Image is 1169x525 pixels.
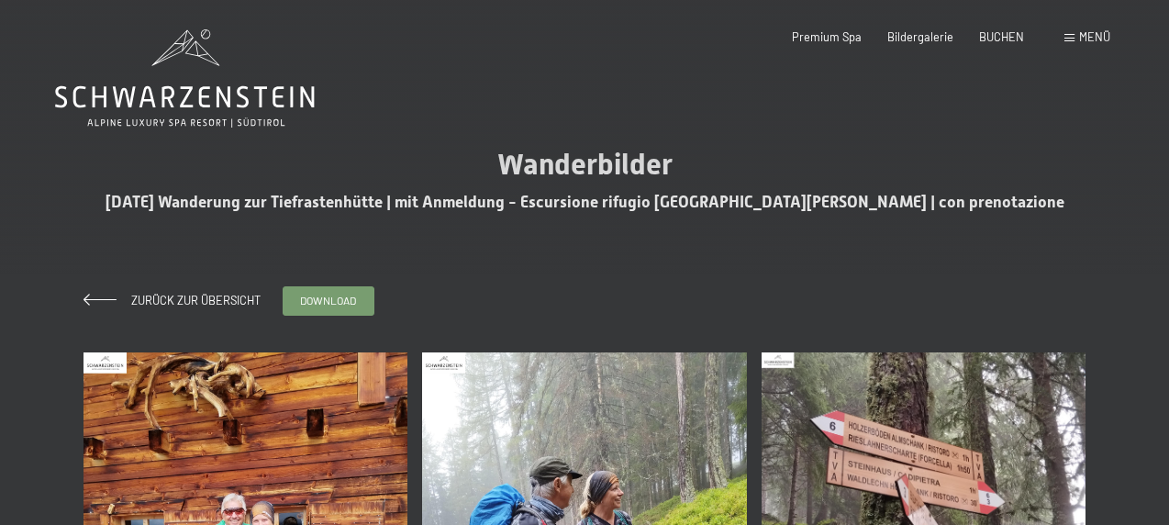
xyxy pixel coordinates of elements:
[83,293,261,307] a: Zurück zur Übersicht
[792,29,862,44] a: Premium Spa
[497,147,673,182] span: Wanderbilder
[119,293,261,307] span: Zurück zur Übersicht
[1079,29,1110,44] span: Menü
[979,29,1024,44] a: BUCHEN
[284,287,373,315] a: download
[106,193,1064,211] span: [DATE] Wanderung zur Tiefrastenhütte | mit Anmeldung - Escursione rifugio [GEOGRAPHIC_DATA][PERSO...
[300,293,356,308] span: download
[887,29,953,44] a: Bildergalerie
